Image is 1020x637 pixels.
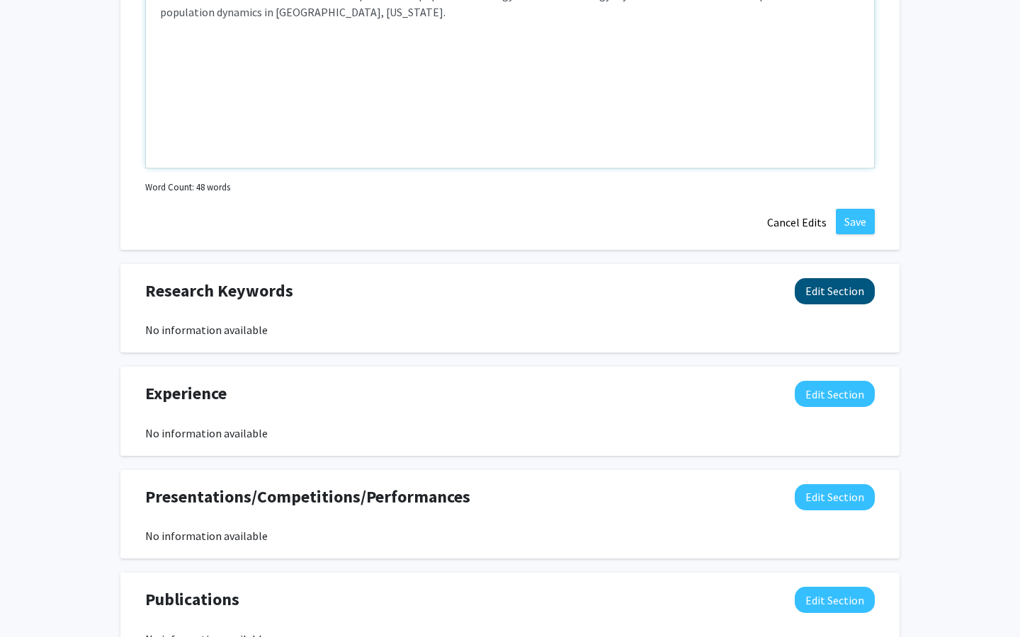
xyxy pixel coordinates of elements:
div: No information available [145,425,875,442]
button: Cancel Edits [758,209,836,236]
span: Research Keywords [145,278,293,304]
button: Save [836,209,875,234]
small: Word Count: 48 words [145,180,230,194]
button: Edit Research Keywords [795,278,875,304]
button: Edit Publications [795,587,875,613]
div: No information available [145,321,875,338]
span: Presentations/Competitions/Performances [145,484,470,510]
iframe: Chat [11,573,60,626]
span: Experience [145,381,227,406]
span: Publications [145,587,239,612]
button: Edit Experience [795,381,875,407]
button: Edit Presentations/Competitions/Performances [795,484,875,510]
div: No information available [145,527,875,544]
